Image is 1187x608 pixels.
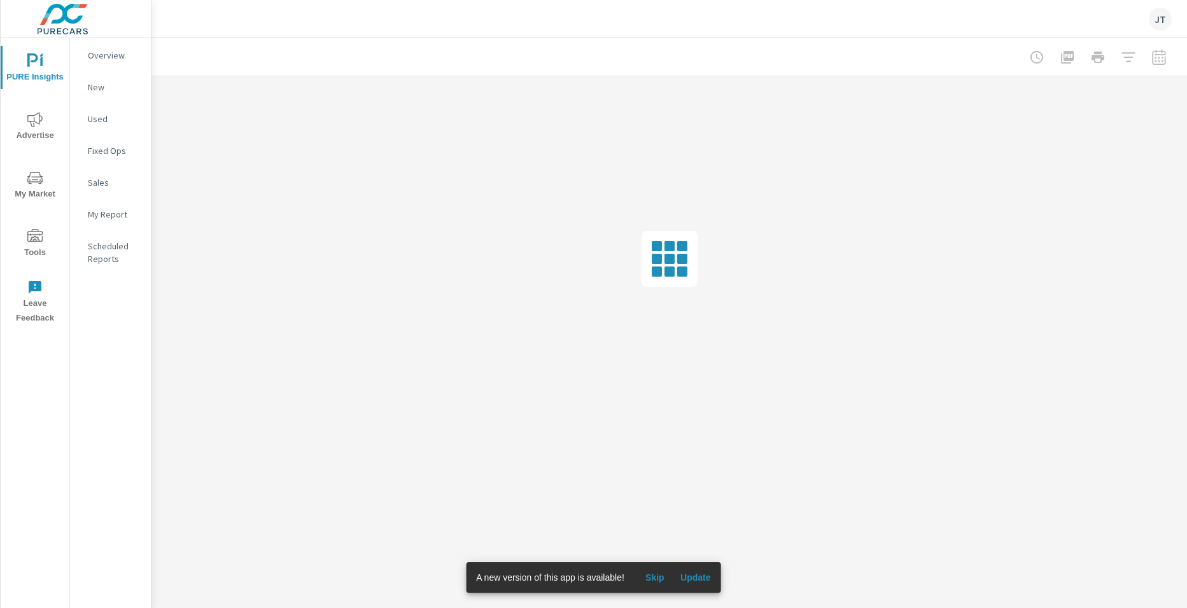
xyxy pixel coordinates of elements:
span: Skip [640,572,670,583]
div: Overview [70,46,151,65]
div: JT [1149,8,1172,31]
div: New [70,78,151,97]
div: Scheduled Reports [70,237,151,268]
span: Tools [4,229,66,260]
p: My Report [88,208,141,221]
p: New [88,81,141,93]
span: My Market [4,170,66,202]
div: nav menu [1,38,69,331]
span: PURE Insights [4,53,66,85]
button: Skip [635,567,675,588]
p: Overview [88,49,141,62]
button: Update [675,567,716,588]
div: Sales [70,173,151,192]
p: Scheduled Reports [88,240,141,265]
span: A new version of this app is available! [476,572,624,583]
p: Sales [88,176,141,189]
div: My Report [70,205,151,224]
div: Used [70,109,151,128]
span: Leave Feedback [4,280,66,326]
span: Advertise [4,112,66,143]
div: Fixed Ops [70,141,151,160]
span: Update [680,572,711,583]
p: Used [88,113,141,125]
p: Fixed Ops [88,144,141,157]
